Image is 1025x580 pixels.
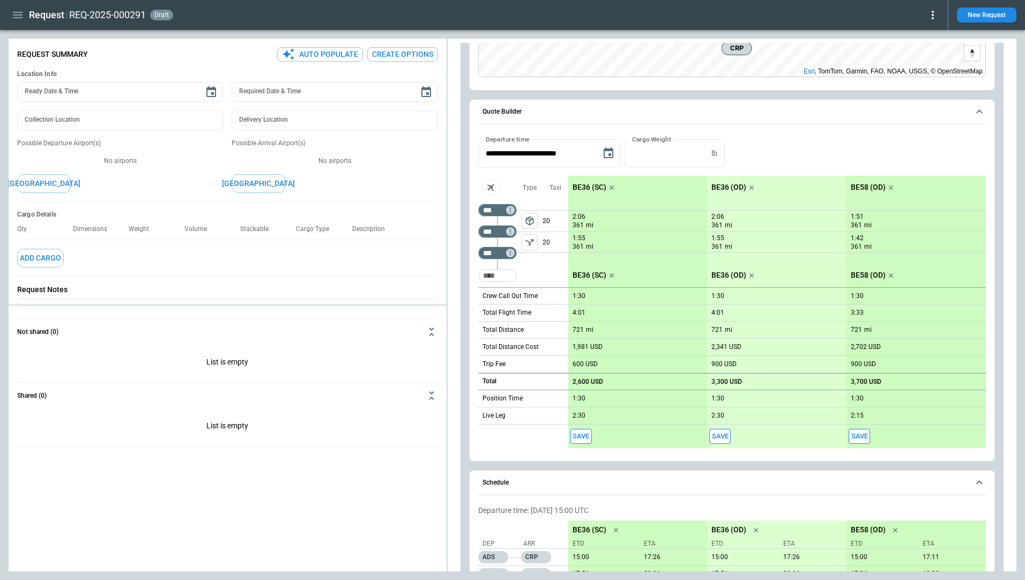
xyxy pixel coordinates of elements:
p: 2,341 USD [711,343,741,351]
p: Cargo Type [296,225,338,233]
div: Too short [478,204,517,217]
p: BE36 (OD) [711,271,746,280]
button: left aligned [522,234,538,250]
p: mi [725,221,732,230]
p: BE36 (SC) [573,525,606,534]
p: 2:15 [851,412,864,420]
p: 1:42 [851,234,864,242]
p: 361 [711,242,723,251]
button: Reset bearing to north [964,45,980,61]
p: 2:30 [573,412,585,420]
p: 20 [543,232,568,252]
p: BE36 (SC) [573,183,606,192]
button: Not shared (0) [17,319,438,345]
p: 3,700 USD [851,378,881,386]
span: CRP [726,43,747,54]
p: Departure time: [DATE] 15:00 UTC [478,506,986,515]
p: BE36 (OD) [711,525,746,534]
span: Save this aircraft quote and copy details to clipboard [570,429,592,444]
button: Add Cargo [17,249,64,267]
p: 2,600 USD [573,378,603,386]
div: , TomTom, Garmin, FAO, NOAA, USGS, © OpenStreetMap [804,66,983,77]
p: Request Notes [17,285,438,294]
div: Too short [478,225,517,238]
h6: Cargo Details [17,211,438,219]
p: BE36 (SC) [573,271,606,280]
button: Create Options [367,47,438,62]
div: Too short [478,247,517,259]
p: Live Leg [482,411,506,420]
p: ETA [779,539,842,548]
p: 09/22/2025 [707,570,775,578]
p: 09/22/2025 [918,553,986,561]
p: Volume [184,225,216,233]
button: Schedule [478,471,986,495]
p: Total Distance Cost [482,343,539,352]
p: BE58 (OD) [851,525,886,534]
p: 09/22/2025 [846,570,914,578]
p: BE58 (OD) [851,183,886,192]
label: Departure time [486,135,530,144]
p: 09/22/2025 [707,553,775,561]
p: Total Flight Time [482,308,531,317]
p: Possible Arrival Airport(s) [232,139,437,148]
span: package_2 [524,215,535,226]
p: 09/22/2025 [568,553,636,561]
button: Quote Builder [478,100,986,124]
p: BE36 (OD) [711,183,746,192]
p: ETD [711,539,775,548]
span: Type of sector [522,213,538,229]
p: Trip Fee [482,360,506,369]
div: Not shared (0) [17,408,438,446]
p: Taxi [549,183,561,192]
p: ADS [478,551,508,563]
p: Arr [523,539,561,548]
p: 09/22/2025 [846,553,914,561]
button: [GEOGRAPHIC_DATA] [17,174,71,193]
p: CRP [521,551,551,563]
button: Shared (0) [17,383,438,408]
p: 1:30 [711,395,724,403]
p: ADS [521,568,551,580]
button: Choose date [200,81,222,103]
h6: Quote Builder [482,108,522,115]
button: Choose date [415,81,437,103]
p: 1:30 [573,395,585,403]
p: ETD [573,539,636,548]
p: 1,981 USD [573,343,603,351]
p: 09/22/2025 [640,570,707,578]
h2: REQ-2025-000291 [69,9,146,21]
p: 3:33 [851,309,864,317]
div: Quote Builder [478,139,986,448]
p: mi [864,221,872,230]
p: 361 [573,221,584,230]
p: Weight [129,225,158,233]
span: draft [152,11,171,19]
p: 2:06 [711,213,724,221]
button: Save [709,429,731,444]
p: 721 [851,326,862,334]
h6: Total [482,378,496,385]
p: Description [352,225,393,233]
p: ETD [851,539,914,548]
p: 4:01 [711,309,724,317]
p: Crew Call Out Time [482,292,538,301]
p: 1:55 [711,234,724,242]
button: Save [570,429,592,444]
p: mi [864,242,872,251]
p: mi [725,242,732,251]
p: 1:55 [573,234,585,242]
p: 600 USD [573,360,598,368]
p: 1:30 [711,292,724,300]
p: Stackable [240,225,277,233]
p: 09/22/2025 [568,570,636,578]
p: 361 [711,221,723,230]
span: Save this aircraft quote and copy details to clipboard [849,429,870,444]
p: 361 [851,242,862,251]
p: 361 [851,221,862,230]
p: 2,702 USD [851,343,881,351]
h6: Schedule [482,479,509,486]
p: 09/22/2025 [640,553,707,561]
button: Auto Populate [277,47,363,62]
button: Choose date, selected date is Sep 22, 2025 [598,143,619,164]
